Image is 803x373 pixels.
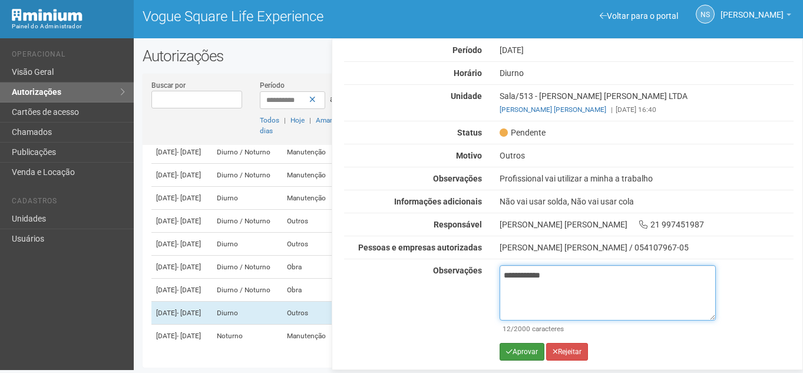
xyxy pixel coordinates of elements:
[177,286,201,294] span: - [DATE]
[433,266,482,275] strong: Observações
[212,141,282,164] td: Diurno / Noturno
[282,256,336,279] td: Obra
[500,127,546,138] span: Pendente
[177,148,201,156] span: - [DATE]
[309,116,311,124] span: |
[316,116,342,124] a: Amanhã
[434,220,482,229] strong: Responsável
[358,243,482,252] strong: Pessoas e empresas autorizadas
[151,325,212,348] td: [DATE]
[260,116,279,124] a: Todos
[12,50,125,62] li: Operacional
[151,256,212,279] td: [DATE]
[600,11,678,21] a: Voltar para o portal
[451,91,482,101] strong: Unidade
[151,233,212,256] td: [DATE]
[454,68,482,78] strong: Horário
[212,256,282,279] td: Diurno / Noturno
[394,197,482,206] strong: Informações adicionais
[212,187,282,210] td: Diurno
[282,141,336,164] td: Manutenção
[177,309,201,317] span: - [DATE]
[212,279,282,302] td: Diurno / Noturno
[330,94,335,104] span: a
[151,80,186,91] label: Buscar por
[282,325,336,348] td: Manutenção
[212,210,282,233] td: Diurno / Noturno
[151,279,212,302] td: [DATE]
[282,302,336,325] td: Outros
[503,324,713,334] div: /2000 caracteres
[151,187,212,210] td: [DATE]
[177,263,201,271] span: - [DATE]
[491,45,802,55] div: [DATE]
[151,210,212,233] td: [DATE]
[500,104,794,115] div: [DATE] 16:40
[282,233,336,256] td: Outros
[452,45,482,55] strong: Período
[696,5,715,24] a: NS
[491,173,802,184] div: Profissional vai utilizar a minha a trabalho
[282,164,336,187] td: Manutenção
[284,116,286,124] span: |
[500,105,606,114] a: [PERSON_NAME] [PERSON_NAME]
[282,210,336,233] td: Outros
[503,325,511,333] span: 12
[457,128,482,137] strong: Status
[500,242,794,253] div: [PERSON_NAME] [PERSON_NAME] / 054107967-05
[177,194,201,202] span: - [DATE]
[282,187,336,210] td: Manutenção
[491,219,802,230] div: [PERSON_NAME] [PERSON_NAME] 21 997451987
[212,302,282,325] td: Diurno
[491,150,802,161] div: Outros
[212,233,282,256] td: Diurno
[151,302,212,325] td: [DATE]
[177,240,201,248] span: - [DATE]
[491,91,802,115] div: Sala/513 - [PERSON_NAME] [PERSON_NAME] LTDA
[177,217,201,225] span: - [DATE]
[177,171,201,179] span: - [DATE]
[12,197,125,209] li: Cadastros
[491,196,802,207] div: Não vai usar solda, Não vai usar cola
[12,21,125,32] div: Painel do Administrador
[143,9,460,24] h1: Vogue Square Life Experience
[290,116,305,124] a: Hoje
[546,343,588,361] button: Rejeitar
[433,174,482,183] strong: Observações
[611,105,613,114] span: |
[456,151,482,160] strong: Motivo
[143,47,794,65] h2: Autorizações
[260,80,285,91] label: Período
[151,164,212,187] td: [DATE]
[282,279,336,302] td: Obra
[500,343,544,361] button: Aprovar
[177,332,201,340] span: - [DATE]
[212,325,282,348] td: Noturno
[151,141,212,164] td: [DATE]
[212,164,282,187] td: Diurno / Noturno
[491,68,802,78] div: Diurno
[721,12,791,21] a: [PERSON_NAME]
[12,9,82,21] img: Minium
